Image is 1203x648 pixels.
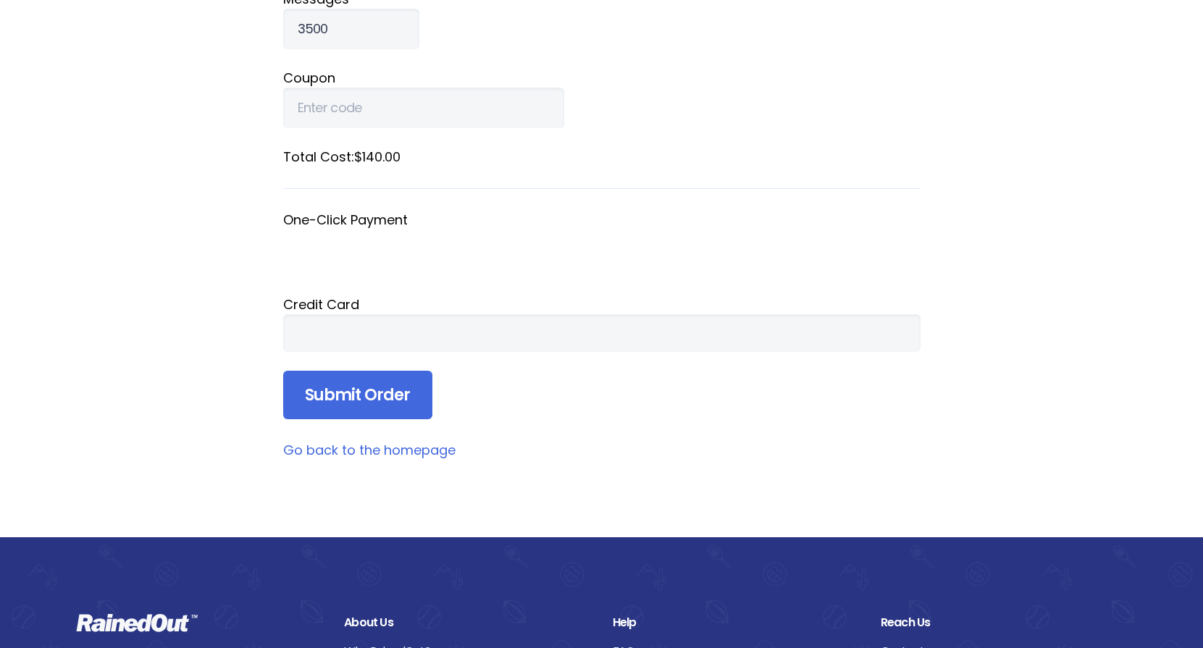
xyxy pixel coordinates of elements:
[283,295,921,314] div: Credit Card
[298,325,906,341] iframe: Secure card payment input frame
[344,613,590,632] div: About Us
[881,613,1127,632] div: Reach Us
[283,147,921,167] label: Total Cost: $140.00
[283,441,456,459] a: Go back to the homepage
[613,613,859,632] div: Help
[283,68,921,88] label: Coupon
[283,211,921,276] fieldset: One-Click Payment
[283,371,432,420] input: Submit Order
[283,88,564,128] input: Enter code
[283,230,921,276] iframe: Secure payment button frame
[283,9,419,49] input: Qty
